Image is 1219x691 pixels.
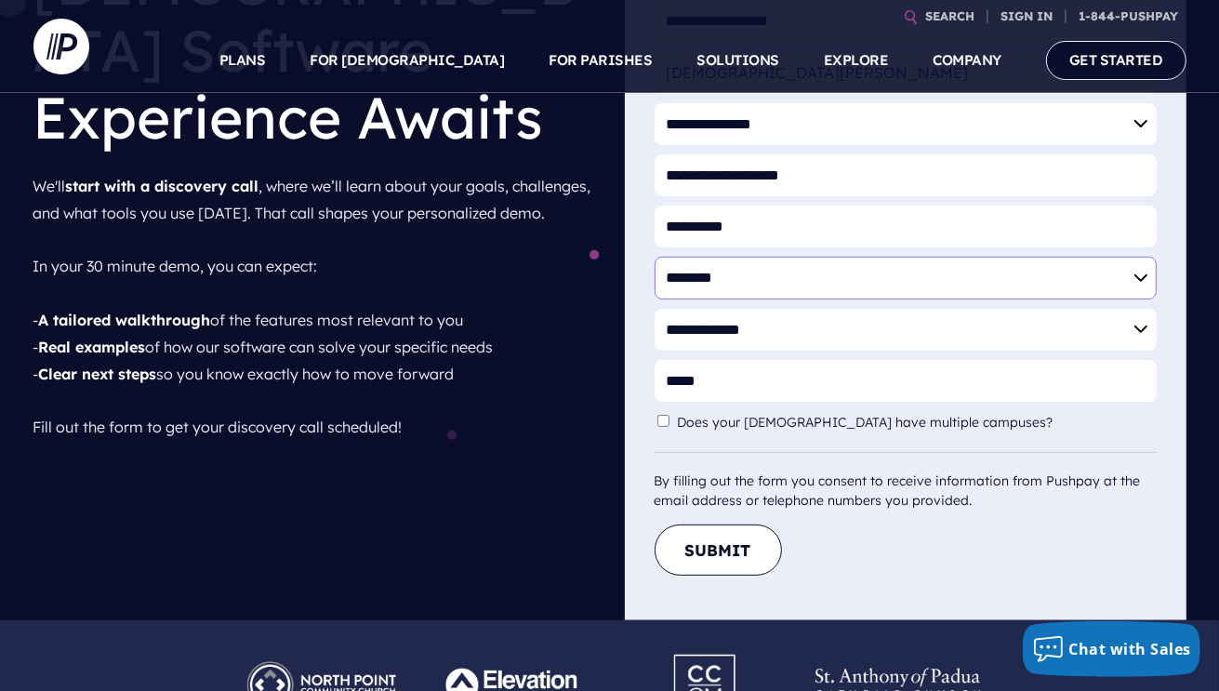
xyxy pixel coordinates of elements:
[39,338,146,356] strong: Real examples
[639,643,773,661] picture: Pushpay_Logo__CCM
[1069,639,1192,659] span: Chat with Sales
[550,28,653,93] a: FOR PARISHES
[39,311,211,329] strong: A tailored walkthrough
[66,177,259,195] strong: start with a discovery call
[225,650,417,669] picture: Pushpay_Logo__NorthPoint
[417,650,610,669] picture: Pushpay_Logo__Elevation
[1046,41,1186,79] a: GET STARTED
[655,525,782,576] button: Submit
[697,28,780,93] a: SOLUTIONS
[311,28,505,93] a: FOR [DEMOGRAPHIC_DATA]
[802,650,994,669] picture: Pushpay_Logo__StAnthony
[824,28,889,93] a: EXPLORE
[33,166,595,448] p: We'll , where we’ll learn about your goals, challenges, and what tools you use [DATE]. That call ...
[934,28,1002,93] a: COMPANY
[39,365,157,383] strong: Clear next steps
[677,415,1062,431] label: Does your [DEMOGRAPHIC_DATA] have multiple campuses?
[1023,621,1201,677] button: Chat with Sales
[219,28,266,93] a: PLANS
[655,452,1157,511] div: By filling out the form you consent to receive information from Pushpay at the email address or t...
